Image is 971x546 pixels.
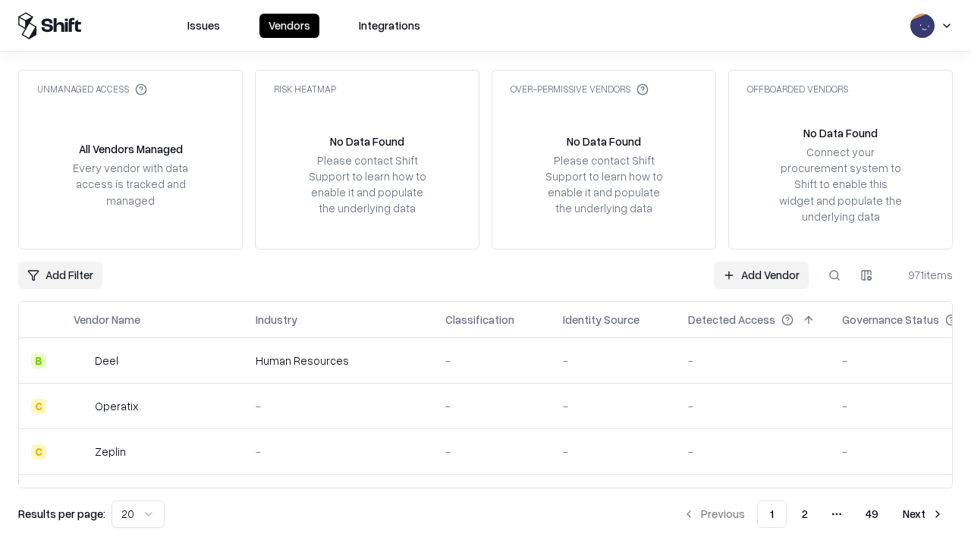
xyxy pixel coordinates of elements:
[31,444,46,460] div: C
[803,125,878,141] div: No Data Found
[445,353,539,369] div: -
[445,398,539,414] div: -
[853,500,891,528] button: 49
[330,133,404,149] div: No Data Found
[674,500,953,528] nav: pagination
[256,312,297,328] div: Industry
[256,398,421,414] div: -
[688,444,818,460] div: -
[178,14,229,38] button: Issues
[74,399,89,414] img: Operatix
[714,262,809,289] a: Add Vendor
[31,353,46,369] div: B
[688,312,775,328] div: Detected Access
[259,14,319,38] button: Vendors
[74,444,89,460] img: Zeplin
[95,398,138,414] div: Operatix
[688,353,818,369] div: -
[74,353,89,369] img: Deel
[18,506,105,522] p: Results per page:
[541,152,667,217] div: Please contact Shift Support to learn how to enable it and populate the underlying data
[778,144,903,224] div: Connect your procurement system to Shift to enable this widget and populate the underlying data
[37,83,147,96] div: Unmanaged Access
[757,500,787,528] button: 1
[445,444,539,460] div: -
[688,398,818,414] div: -
[563,444,664,460] div: -
[894,500,953,528] button: Next
[790,500,820,528] button: 2
[31,399,46,414] div: C
[563,312,639,328] div: Identity Source
[274,83,336,96] div: Risk Heatmap
[567,133,641,149] div: No Data Found
[563,398,664,414] div: -
[95,353,118,369] div: Deel
[95,444,126,460] div: Zeplin
[68,160,193,208] div: Every vendor with data access is tracked and managed
[256,353,421,369] div: Human Resources
[563,353,664,369] div: -
[511,83,649,96] div: Over-Permissive Vendors
[79,141,183,157] div: All Vendors Managed
[256,444,421,460] div: -
[18,262,102,289] button: Add Filter
[842,312,939,328] div: Governance Status
[445,312,514,328] div: Classification
[892,267,953,283] div: 971 items
[747,83,848,96] div: Offboarded Vendors
[350,14,429,38] button: Integrations
[304,152,430,217] div: Please contact Shift Support to learn how to enable it and populate the underlying data
[74,312,140,328] div: Vendor Name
